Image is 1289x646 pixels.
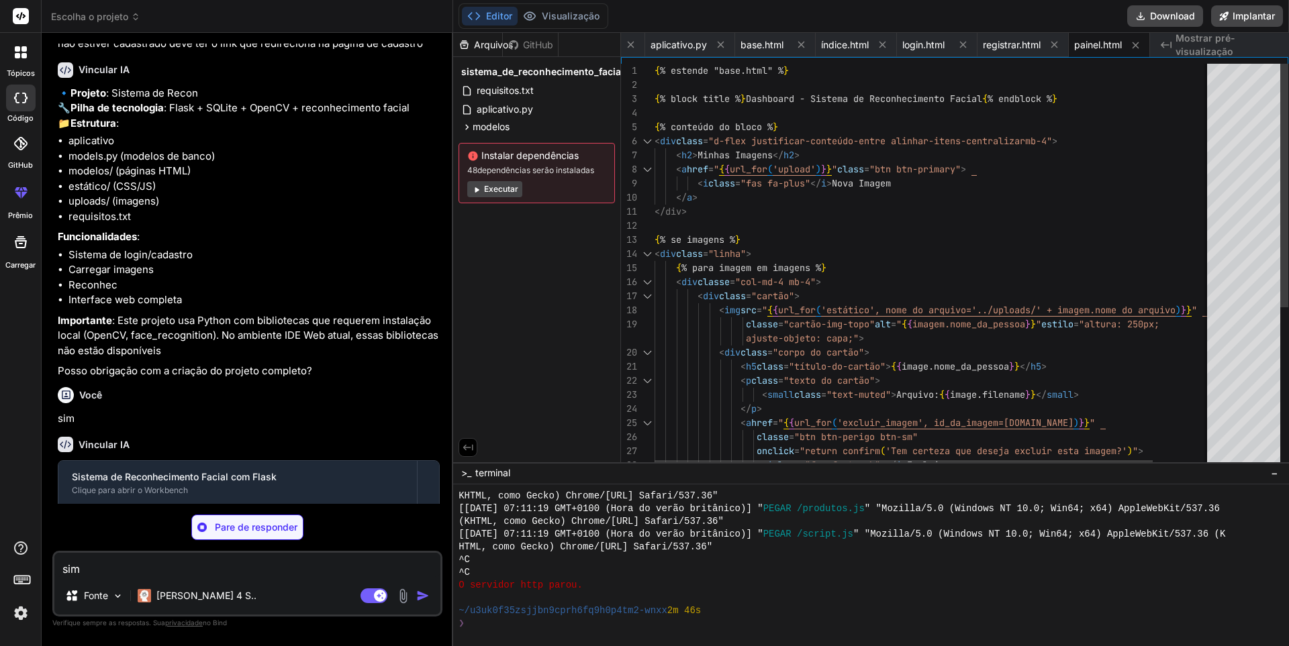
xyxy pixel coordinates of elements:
[395,588,411,604] img: anexo
[1025,318,1031,330] font: }
[826,177,832,189] font: >
[880,445,886,457] font: (
[626,233,637,246] font: 13
[778,304,816,316] font: url_for
[475,467,510,478] font: terminal
[484,184,518,194] font: Executar
[632,177,637,189] font: 9
[687,163,708,175] font: href
[741,304,757,316] font: src
[703,177,708,189] font: i
[902,459,907,471] font: >
[1079,417,1084,429] font: }
[698,177,703,189] font: <
[767,163,773,175] font: (
[832,163,837,175] font: "
[68,278,117,291] font: Reconhec
[821,39,869,50] font: índice.html
[638,345,656,360] div: Clique para recolher o intervalo.
[116,117,119,129] font: :
[518,7,605,25] button: Visualização
[778,374,783,386] font: =
[741,402,751,415] font: </
[741,93,746,105] font: }
[542,10,600,21] font: Visualização
[660,121,773,133] font: % conteúdo do bloco %
[632,135,637,147] font: 6
[638,162,656,176] div: Clique para recolher o intervalo.
[58,364,312,377] font: Posso obrigação com a criação do projeto completo?
[864,163,869,175] font: =
[655,121,660,133] font: {
[477,165,594,175] font: dependências serão instaladas
[1233,10,1275,21] font: Implantar
[477,85,534,96] font: requisitos.txt
[896,318,902,330] font: "
[58,314,112,327] font: Importante
[821,163,826,175] font: }
[698,276,730,288] font: classe
[632,107,637,119] font: 4
[794,149,800,161] font: >
[778,417,783,429] font: "
[902,360,1009,372] font: image.nome_da_pessoa
[1020,360,1031,372] font: </
[632,121,637,133] font: 5
[773,459,800,471] font: class
[1079,318,1159,330] font: "altura: 250px;
[1176,304,1181,316] font: )
[773,121,778,133] font: }
[632,64,637,76] font: 1
[950,388,1025,400] font: image.filename
[783,64,789,76] font: }
[751,374,778,386] font: class
[164,101,410,114] font: : Flask + SQLite + OpenCV + reconhecimento facial
[724,304,741,316] font: img
[459,503,763,514] font: [[DATE] 07:11:19 GMT+0100 (Hora do verão britânico)] "
[735,233,741,246] font: }
[724,163,730,175] font: {
[767,459,773,471] font: i
[651,39,707,50] font: aplicativo.py
[864,346,869,358] font: >
[1036,388,1047,400] font: </
[655,64,660,76] font: {
[676,276,681,288] font: <
[708,177,735,189] font: class
[783,318,875,330] font: "cartão-img-topo"
[724,346,741,358] font: div
[626,290,637,302] font: 17
[523,39,553,50] font: GitHub
[912,318,1025,330] font: imagem.nome_da_pessoa
[626,417,637,429] font: 25
[68,164,191,177] font: modelos/ (páginas HTML)
[757,402,762,415] font: >
[826,388,891,400] font: "text-muted"
[751,290,794,302] font: "cartão"
[698,149,773,161] font: Minhas Imagens
[660,135,676,147] font: div
[708,163,714,175] font: =
[1127,5,1203,27] button: Download
[945,388,950,400] font: {
[891,318,896,330] font: =
[626,431,637,443] font: 26
[676,163,681,175] font: <
[1031,360,1041,372] font: h5
[1181,304,1186,316] font: }
[816,163,821,175] font: )
[655,248,660,260] font: <
[746,318,778,330] font: classe
[789,417,794,429] font: {
[1073,388,1079,400] font: >
[757,360,783,372] font: class
[757,445,794,457] font: onclick
[626,262,637,274] font: 15
[891,360,896,372] font: {
[703,248,708,260] font: =
[1211,5,1283,27] button: Implantar
[741,39,783,50] font: base.html
[79,439,130,450] font: Vincular IA
[751,417,773,429] font: href
[751,402,757,415] font: p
